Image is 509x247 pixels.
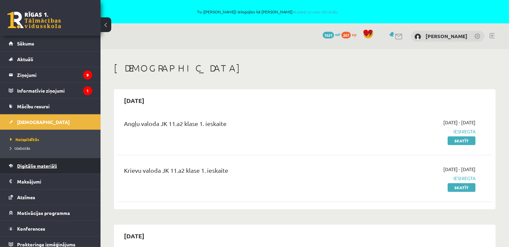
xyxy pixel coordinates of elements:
span: 1621 [323,32,334,38]
span: Iesniegta [365,128,475,135]
a: Maksājumi [9,174,92,189]
legend: Ziņojumi [17,67,92,83]
legend: Maksājumi [17,174,92,189]
a: 1621 mP [323,32,340,37]
a: Rīgas 1. Tālmācības vidusskola [7,12,61,28]
h1: [DEMOGRAPHIC_DATA] [114,63,496,74]
span: xp [352,32,356,37]
a: Informatīvie ziņojumi1 [9,83,92,98]
h2: [DATE] [117,93,151,108]
i: 1 [83,86,92,95]
a: Neizpildītās [10,136,94,142]
h2: [DATE] [117,228,151,244]
span: mP [335,32,340,37]
a: [DEMOGRAPHIC_DATA] [9,114,92,130]
legend: Informatīvie ziņojumi [17,83,92,98]
span: Motivācijas programma [17,210,70,216]
span: Mācību resursi [17,103,50,109]
a: Digitālie materiāli [9,158,92,173]
span: [DEMOGRAPHIC_DATA] [17,119,70,125]
span: Tu ([PERSON_NAME]) ielogojies kā [PERSON_NAME] [77,10,458,14]
a: Motivācijas programma [9,205,92,221]
a: Atzīmes [9,190,92,205]
a: Skatīt [448,136,475,145]
a: Ziņojumi9 [9,67,92,83]
div: Krievu valoda JK 11.a2 klase 1. ieskaite [124,166,355,178]
a: Skatīt [448,183,475,192]
a: Konferences [9,221,92,236]
span: 267 [341,32,351,38]
div: Angļu valoda JK 11.a2 klase 1. ieskaite [124,119,355,131]
a: Aktuāli [9,51,92,67]
span: Izlabotās [10,145,30,151]
a: 267 xp [341,32,360,37]
a: Sākums [9,36,92,51]
i: 9 [83,71,92,80]
span: [DATE] - [DATE] [443,119,475,126]
a: Mācību resursi [9,99,92,114]
span: Digitālie materiāli [17,163,57,169]
span: Sākums [17,40,34,46]
span: Konferences [17,226,45,232]
span: Iesniegta [365,175,475,182]
span: Aktuāli [17,56,33,62]
a: [PERSON_NAME] [426,33,467,39]
span: Neizpildītās [10,137,39,142]
a: Izlabotās [10,145,94,151]
span: [DATE] - [DATE] [443,166,475,173]
a: Atpakaļ uz savu lietotāju [293,9,338,14]
span: Atzīmes [17,194,35,200]
img: Niklāvs Veselovs [415,33,421,40]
